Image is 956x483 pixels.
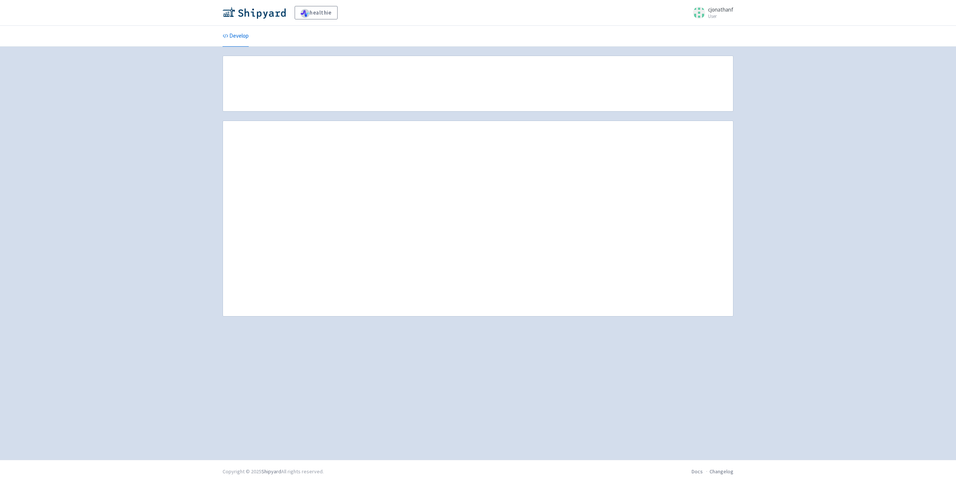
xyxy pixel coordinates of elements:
[223,468,324,476] div: Copyright © 2025 All rights reserved.
[223,26,249,47] a: Develop
[223,7,286,19] img: Shipyard logo
[708,14,733,19] small: User
[261,468,281,475] a: Shipyard
[708,6,733,13] span: cjonathanf
[295,6,338,19] a: healthie
[710,468,733,475] a: Changelog
[692,468,703,475] a: Docs
[689,7,733,19] a: cjonathanf User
